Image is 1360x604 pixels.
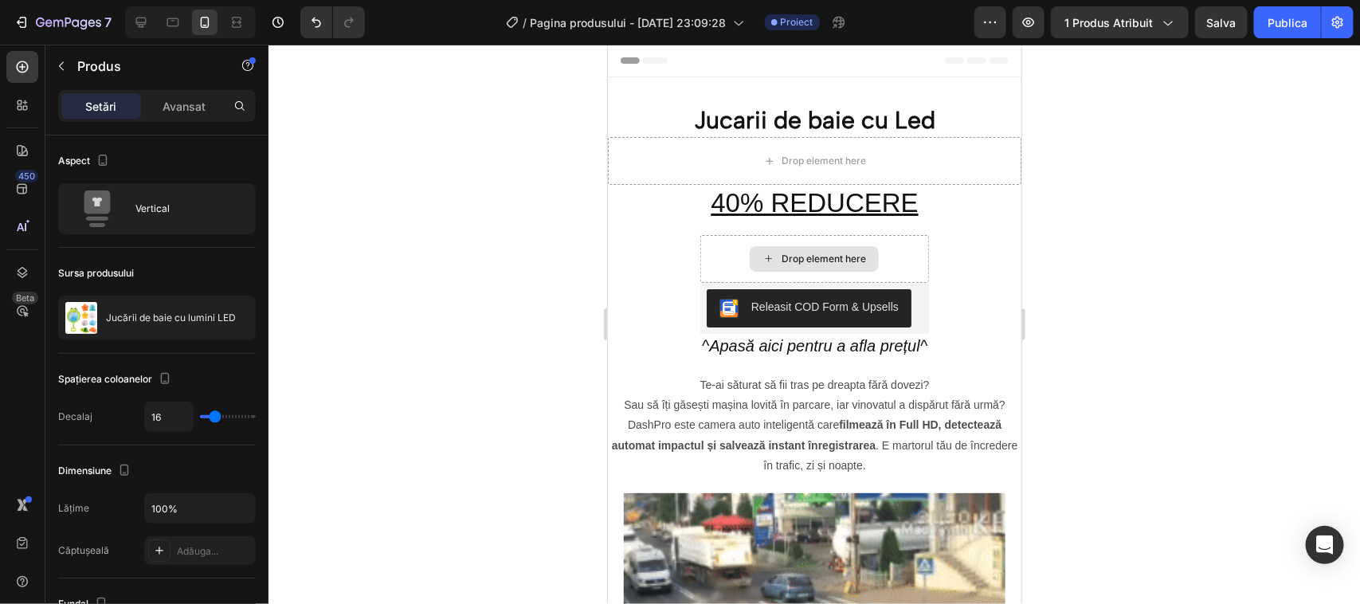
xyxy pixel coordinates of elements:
button: Salva [1195,6,1248,38]
font: 450 [18,171,35,182]
button: 7 [6,6,119,38]
p: Produs [77,57,213,76]
iframe: Zona de proiectare [608,45,1021,604]
button: Publica [1254,6,1321,38]
font: Avansat [163,100,206,113]
img: imagine cu caracteristicile produsului [65,302,97,334]
font: Sursa produsului [58,267,134,279]
div: Anulare/Refacere [300,6,365,38]
button: 1 produs atribuit [1051,6,1189,38]
font: 7 [104,14,112,30]
font: Beta [16,292,34,304]
font: Proiect [781,16,813,28]
font: Vertical [135,202,170,214]
font: Produs [77,58,121,74]
font: / [523,16,527,29]
font: 1 produs atribuit [1064,16,1153,29]
font: Dimensiune [58,465,112,477]
input: Auto [145,494,255,523]
font: Aspect [58,155,90,167]
font: Publica [1268,16,1307,29]
font: Jucării de baie cu lumini LED [106,312,236,324]
font: Lăţime [58,502,89,514]
font: Salva [1207,16,1237,29]
div: Deschideți Intercom Messenger [1306,526,1344,564]
font: Pagina produsului - [DATE] 23:09:28 [531,16,727,29]
font: Spațierea coloanelor [58,373,152,385]
input: Auto [145,402,193,431]
font: Căptușeală [58,544,109,556]
font: Adăuga... [177,545,218,557]
font: Setări [86,100,117,113]
font: Decalaj [58,410,92,422]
